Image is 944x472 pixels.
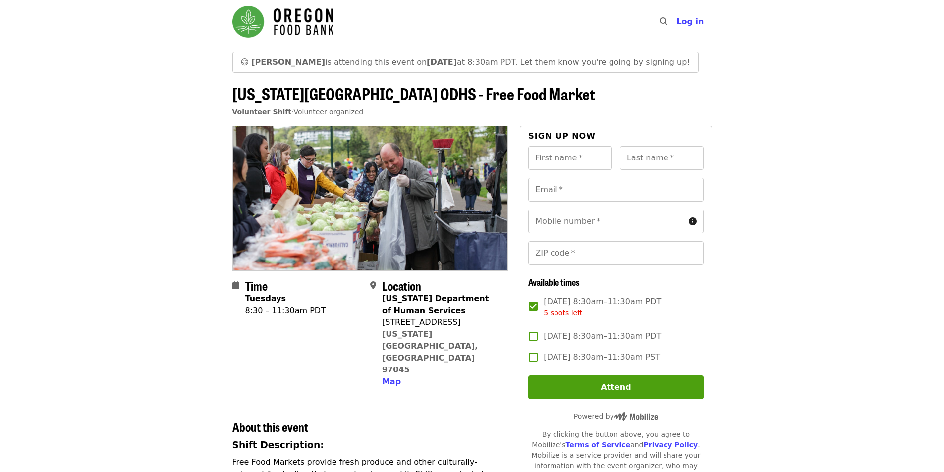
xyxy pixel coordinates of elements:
span: Available times [528,275,580,288]
span: Map [382,377,401,386]
span: · [232,108,364,116]
input: ZIP code [528,241,703,265]
span: grinning face emoji [241,57,249,67]
strong: [DATE] [427,57,457,67]
span: [DATE] 8:30am–11:30am PDT [544,296,661,318]
input: Email [528,178,703,202]
span: About this event [232,418,308,435]
span: Sign up now [528,131,596,141]
i: calendar icon [232,281,239,290]
input: Search [673,10,681,34]
i: map-marker-alt icon [370,281,376,290]
img: Powered by Mobilize [614,412,658,421]
a: Volunteer Shift [232,108,292,116]
i: circle-info icon [689,217,697,226]
span: Time [245,277,268,294]
div: 8:30 – 11:30am PDT [245,305,326,316]
span: is attending this event on at 8:30am PDT. Let them know you're going by signing up! [251,57,690,67]
strong: [US_STATE] Department of Human Services [382,294,489,315]
a: Privacy Policy [643,441,698,449]
img: Oregon City ODHS - Free Food Market organized by Oregon Food Bank [233,126,508,270]
strong: Tuesdays [245,294,286,303]
button: Attend [528,375,703,399]
span: Powered by [574,412,658,420]
span: Volunteer organized [293,108,363,116]
div: [STREET_ADDRESS] [382,316,500,328]
strong: [PERSON_NAME] [251,57,325,67]
span: Location [382,277,421,294]
a: Terms of Service [565,441,630,449]
i: search icon [660,17,667,26]
span: Log in [676,17,704,26]
input: Mobile number [528,210,684,233]
span: 5 spots left [544,309,582,316]
span: [US_STATE][GEOGRAPHIC_DATA] ODHS - Free Food Market [232,82,595,105]
h3: Shift Description: [232,438,508,452]
button: Log in [668,12,712,32]
button: Map [382,376,401,388]
img: Oregon Food Bank - Home [232,6,333,38]
span: [DATE] 8:30am–11:30am PDT [544,330,661,342]
a: [US_STATE][GEOGRAPHIC_DATA], [GEOGRAPHIC_DATA] 97045 [382,329,478,374]
input: First name [528,146,612,170]
span: [DATE] 8:30am–11:30am PST [544,351,660,363]
input: Last name [620,146,704,170]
